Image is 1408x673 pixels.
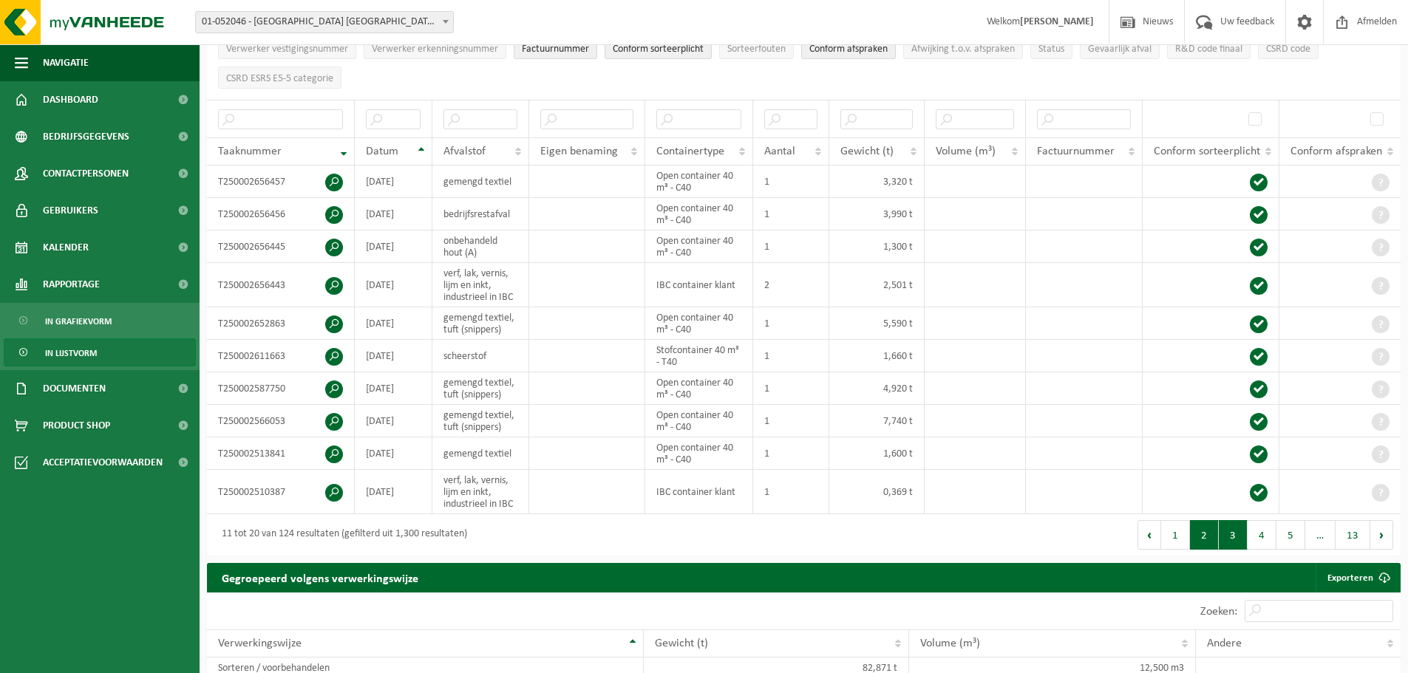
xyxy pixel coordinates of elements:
span: Gewicht (t) [655,638,708,649]
span: Product Shop [43,407,110,444]
td: 5,590 t [829,307,925,340]
td: 2 [753,263,829,307]
button: 3 [1219,520,1248,550]
button: Verwerker vestigingsnummerVerwerker vestigingsnummer: Activate to sort [218,37,356,59]
button: 1 [1161,520,1190,550]
td: Open container 40 m³ - C40 [645,437,754,470]
span: Factuurnummer [1037,146,1115,157]
td: T250002513841 [207,437,355,470]
span: Containertype [656,146,724,157]
button: Conform afspraken : Activate to sort [801,37,896,59]
span: In lijstvorm [45,339,97,367]
span: Documenten [43,370,106,407]
td: T250002611663 [207,340,355,372]
td: T250002587750 [207,372,355,405]
span: Verwerker erkenningsnummer [372,44,498,55]
span: Gewicht (t) [840,146,894,157]
td: 3,990 t [829,198,925,230]
label: Zoeken: [1200,606,1237,618]
span: Conform afspraken [1290,146,1382,157]
td: scheerstof [432,340,529,372]
div: 11 tot 20 van 124 resultaten (gefilterd uit 1,300 resultaten) [214,522,467,548]
button: Gevaarlijk afval : Activate to sort [1080,37,1160,59]
button: 4 [1248,520,1276,550]
span: Acceptatievoorwaarden [43,444,163,481]
button: CSRD codeCSRD code: Activate to sort [1258,37,1319,59]
button: StatusStatus: Activate to sort [1030,37,1072,59]
span: Conform sorteerplicht [613,44,704,55]
span: Datum [366,146,398,157]
a: In lijstvorm [4,338,196,366]
td: verf, lak, vernis, lijm en inkt, industrieel in IBC [432,470,529,514]
span: Afvalstof [443,146,486,157]
td: 1 [753,307,829,340]
span: Bedrijfsgegevens [43,118,129,155]
td: [DATE] [355,307,432,340]
td: 1 [753,340,829,372]
td: Open container 40 m³ - C40 [645,372,754,405]
td: T250002656456 [207,198,355,230]
td: [DATE] [355,437,432,470]
td: Open container 40 m³ - C40 [645,307,754,340]
td: bedrijfsrestafval [432,198,529,230]
td: gemengd textiel [432,165,529,198]
button: CSRD ESRS E5-5 categorieCSRD ESRS E5-5 categorie: Activate to sort [218,66,341,89]
span: Andere [1207,638,1242,649]
td: [DATE] [355,372,432,405]
span: Conform afspraken [809,44,888,55]
span: Status [1038,44,1064,55]
h2: Gegroepeerd volgens verwerkingswijze [207,563,433,592]
td: [DATE] [355,263,432,307]
td: onbehandeld hout (A) [432,230,529,263]
td: T250002656445 [207,230,355,263]
td: [DATE] [355,165,432,198]
span: Gebruikers [43,192,98,229]
button: 2 [1190,520,1219,550]
td: 2,501 t [829,263,925,307]
td: T250002566053 [207,405,355,437]
span: Sorteerfouten [727,44,786,55]
span: R&D code finaal [1175,44,1242,55]
button: Afwijking t.o.v. afsprakenAfwijking t.o.v. afspraken: Activate to sort [903,37,1023,59]
td: IBC container klant [645,263,754,307]
button: Conform sorteerplicht : Activate to sort [605,37,712,59]
td: [DATE] [355,198,432,230]
button: FactuurnummerFactuurnummer: Activate to sort [514,37,597,59]
td: 1 [753,165,829,198]
td: gemengd textiel [432,437,529,470]
td: 1 [753,437,829,470]
td: verf, lak, vernis, lijm en inkt, industrieel in IBC [432,263,529,307]
button: R&D code finaalR&amp;D code finaal: Activate to sort [1167,37,1251,59]
td: [DATE] [355,230,432,263]
td: 1 [753,198,829,230]
td: gemengd textiel, tuft (snippers) [432,307,529,340]
td: Open container 40 m³ - C40 [645,405,754,437]
button: Previous [1137,520,1161,550]
td: Open container 40 m³ - C40 [645,198,754,230]
span: Verwerkingswijze [218,638,302,649]
td: T250002656443 [207,263,355,307]
td: 1,600 t [829,437,925,470]
strong: [PERSON_NAME] [1020,16,1094,27]
span: Gevaarlijk afval [1088,44,1152,55]
td: 1 [753,372,829,405]
span: Contactpersonen [43,155,129,192]
td: [DATE] [355,470,432,514]
td: 3,320 t [829,165,925,198]
span: In grafiekvorm [45,307,112,335]
span: 01-052046 - SAINT-GOBAIN ADFORS BELGIUM - BUGGENHOUT [196,12,453,33]
td: [DATE] [355,405,432,437]
span: 01-052046 - SAINT-GOBAIN ADFORS BELGIUM - BUGGENHOUT [195,11,454,33]
button: 5 [1276,520,1305,550]
td: IBC container klant [645,470,754,514]
td: gemengd textiel, tuft (snippers) [432,405,529,437]
span: Afwijking t.o.v. afspraken [911,44,1015,55]
td: 1 [753,230,829,263]
button: Next [1370,520,1393,550]
span: Rapportage [43,266,100,303]
td: 0,369 t [829,470,925,514]
span: … [1305,520,1336,550]
span: Taaknummer [218,146,282,157]
td: T250002652863 [207,307,355,340]
a: In grafiekvorm [4,307,196,335]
